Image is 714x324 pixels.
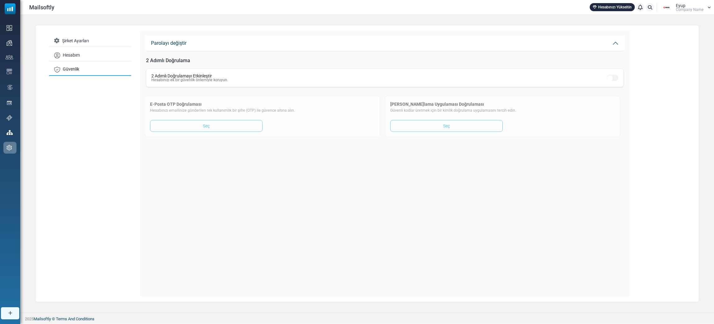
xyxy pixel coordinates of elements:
span: E-Posta OTP Doğrulaması [150,101,375,108]
span: translation missing: tr.layouts.footer.terms_and_conditions [56,317,94,321]
button: Parolayı değiştir [145,35,625,51]
h6: 2 Adımlı Doğrulama [146,58,624,63]
span: [PERSON_NAME]lama Uygulaması Doğrulaması [390,101,615,108]
img: mailsoftly_icon_blue_white.svg [5,3,16,14]
span: 2 Adımlı Doğrulamayı Etkinleştir [151,73,212,78]
img: email-templates-icon.svg [7,69,12,74]
a: Terms And Conditions [56,317,94,321]
span: Company Name [676,8,703,12]
a: Güvenlik [49,63,131,76]
p: Hesabınızı emailinize gönderilen tek kullanımlık bir şifre (OTP) ile güvence altına alın. [150,108,375,113]
img: support-icon.svg [7,115,12,121]
img: campaigns-icon.png [7,40,12,46]
a: Hesabım [49,49,131,61]
p: Güvenli kodlar üretmek için bir kimlik doğrulama uygulamasını tercih edin. [390,108,615,113]
img: dashboard-icon.svg [7,25,12,31]
a: Seç [390,120,503,132]
a: User Logo Eyup Company Name [659,3,711,12]
a: Seç [150,120,263,132]
span: Mailsoftly [29,3,54,12]
img: workflow.svg [7,84,13,91]
img: User Logo [659,3,674,12]
a: Şirket Ayarları [49,35,131,47]
img: settings-icon.svg [7,145,12,150]
span: Eyup [676,3,685,8]
a: Hesabınızı Yükseltin [590,3,635,11]
p: Hesabınızı ek bir güvenlik önlemiyle koruyun. [151,78,228,82]
img: landing_pages.svg [7,100,12,106]
img: contacts-icon.svg [6,55,13,59]
a: Mailsoftly © [34,317,55,321]
footer: 2025 [20,312,714,324]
